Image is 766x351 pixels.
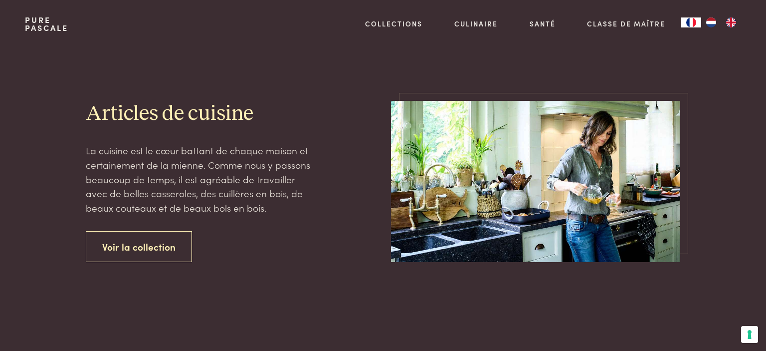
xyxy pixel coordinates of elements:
[681,17,701,27] a: FR
[391,101,680,262] img: pure-pascale-naessens-pn356186
[454,18,498,29] a: Culinaire
[681,17,701,27] div: Language
[741,326,758,343] button: Vos préférences en matière de consentement pour les technologies de suivi
[530,18,556,29] a: Santé
[86,231,192,263] a: Voir la collection
[721,17,741,27] a: EN
[86,143,314,215] p: La cuisine est le cœur battant de chaque maison et certainement de la mienne. Comme nous y passon...
[365,18,422,29] a: Collections
[681,17,741,27] aside: Language selected: Français
[587,18,665,29] a: Classe de maître
[701,17,741,27] ul: Language list
[25,16,68,32] a: PurePascale
[86,101,314,127] h2: Articles de cuisine
[701,17,721,27] a: NL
